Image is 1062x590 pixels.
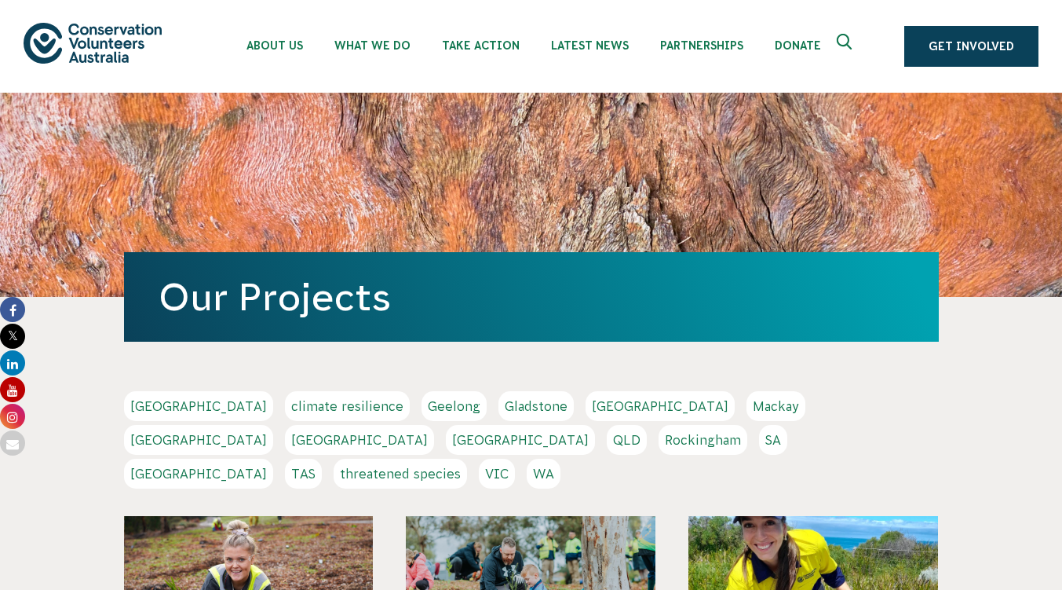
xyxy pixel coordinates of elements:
[422,391,487,421] a: Geelong
[551,39,629,52] span: Latest News
[246,39,303,52] span: About Us
[334,459,467,489] a: threatened species
[334,39,411,52] span: What We Do
[759,425,787,455] a: SA
[479,459,515,489] a: VIC
[285,459,322,489] a: TAS
[659,425,747,455] a: Rockingham
[124,459,273,489] a: [GEOGRAPHIC_DATA]
[124,391,273,421] a: [GEOGRAPHIC_DATA]
[827,27,865,65] button: Expand search box Close search box
[607,425,647,455] a: QLD
[586,391,735,421] a: [GEOGRAPHIC_DATA]
[904,26,1038,67] a: Get Involved
[746,391,805,421] a: Mackay
[498,391,574,421] a: Gladstone
[124,425,273,455] a: [GEOGRAPHIC_DATA]
[527,459,560,489] a: WA
[837,34,856,59] span: Expand search box
[446,425,595,455] a: [GEOGRAPHIC_DATA]
[442,39,520,52] span: Take Action
[660,39,743,52] span: Partnerships
[775,39,821,52] span: Donate
[285,425,434,455] a: [GEOGRAPHIC_DATA]
[285,391,410,421] a: climate resilience
[159,276,391,318] a: Our Projects
[24,23,162,63] img: logo.svg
